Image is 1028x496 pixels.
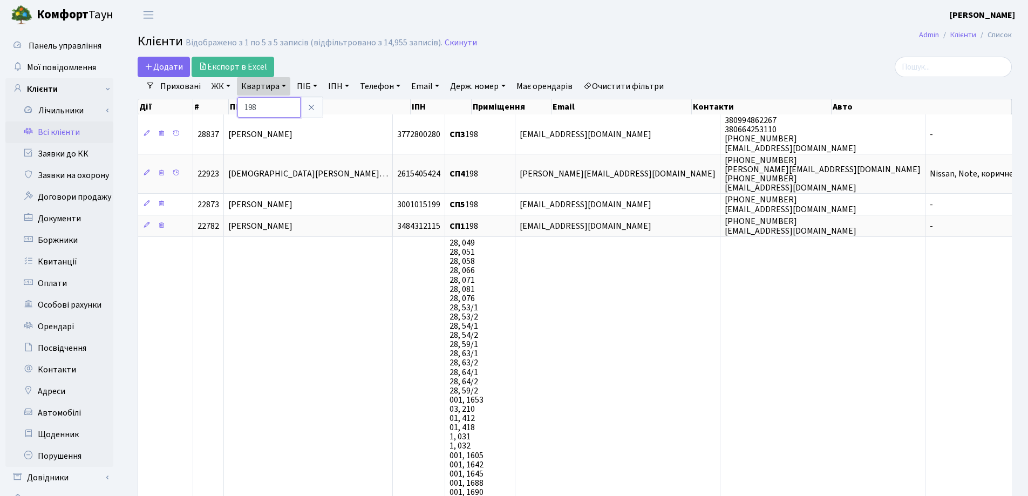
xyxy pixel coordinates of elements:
[450,199,465,210] b: СП5
[520,199,651,210] span: [EMAIL_ADDRESS][DOMAIN_NAME]
[832,99,1012,114] th: Авто
[450,128,478,140] span: 198
[192,57,274,77] a: Експорт в Excel
[397,168,440,180] span: 2615405424
[5,359,113,381] a: Контакти
[903,24,1028,46] nav: breadcrumb
[229,99,411,114] th: ПІБ
[5,467,113,488] a: Довідники
[27,62,96,73] span: Мої повідомлення
[37,6,113,24] span: Таун
[5,273,113,294] a: Оплати
[445,38,477,48] a: Скинути
[579,77,668,96] a: Очистити фільтри
[193,99,229,114] th: #
[156,77,205,96] a: Приховані
[5,208,113,229] a: Документи
[5,35,113,57] a: Панель управління
[725,154,921,194] span: [PHONE_NUMBER] [PERSON_NAME][EMAIL_ADDRESS][DOMAIN_NAME] [PHONE_NUMBER] [EMAIL_ADDRESS][DOMAIN_NAME]
[29,40,101,52] span: Панель управління
[397,199,440,210] span: 3001015199
[186,38,442,48] div: Відображено з 1 по 5 з 5 записів (відфільтровано з 14,955 записів).
[5,402,113,424] a: Автомобілі
[397,220,440,232] span: 3484312115
[411,99,472,114] th: ІПН
[292,77,322,96] a: ПІБ
[145,61,183,73] span: Додати
[919,29,939,40] a: Admin
[692,99,832,114] th: Контакти
[228,199,292,210] span: [PERSON_NAME]
[5,337,113,359] a: Посвідчення
[930,220,933,232] span: -
[228,128,292,140] span: [PERSON_NAME]
[397,128,440,140] span: 3772800280
[407,77,444,96] a: Email
[5,316,113,337] a: Орендарі
[138,57,190,77] a: Додати
[228,220,292,232] span: [PERSON_NAME]
[930,199,933,210] span: -
[930,128,933,140] span: -
[472,99,552,114] th: Приміщення
[450,199,478,210] span: 198
[725,194,856,215] span: [PHONE_NUMBER] [EMAIL_ADDRESS][DOMAIN_NAME]
[552,99,691,114] th: Email
[950,9,1015,22] a: [PERSON_NAME]
[5,186,113,208] a: Договори продажу
[5,445,113,467] a: Порушення
[450,128,465,140] b: СП3
[5,57,113,78] a: Мої повідомлення
[135,6,162,24] button: Переключити навігацію
[450,220,465,232] b: СП1
[237,77,290,96] a: Квартира
[12,100,113,121] a: Лічильники
[446,77,509,96] a: Держ. номер
[5,251,113,273] a: Квитанції
[725,114,856,154] span: 380994862267 380664253110 [PHONE_NUMBER] [EMAIL_ADDRESS][DOMAIN_NAME]
[198,168,219,180] span: 22923
[950,9,1015,21] b: [PERSON_NAME]
[5,165,113,186] a: Заявки на охорону
[450,220,478,232] span: 198
[976,29,1012,41] li: Список
[228,168,388,180] span: [DEMOGRAPHIC_DATA][PERSON_NAME]…
[324,77,353,96] a: ІПН
[5,424,113,445] a: Щоденник
[37,6,88,23] b: Комфорт
[520,128,651,140] span: [EMAIL_ADDRESS][DOMAIN_NAME]
[725,216,856,237] span: [PHONE_NUMBER] [EMAIL_ADDRESS][DOMAIN_NAME]
[198,128,219,140] span: 28837
[895,57,1012,77] input: Пошук...
[5,381,113,402] a: Адреси
[207,77,235,96] a: ЖК
[512,77,577,96] a: Має орендарів
[138,99,193,114] th: Дії
[198,220,219,232] span: 22782
[5,294,113,316] a: Особові рахунки
[198,199,219,210] span: 22873
[450,168,478,180] span: 198
[138,32,183,51] span: Клієнти
[5,143,113,165] a: Заявки до КК
[520,220,651,232] span: [EMAIL_ADDRESS][DOMAIN_NAME]
[950,29,976,40] a: Клієнти
[5,229,113,251] a: Боржники
[5,78,113,100] a: Клієнти
[11,4,32,26] img: logo.png
[520,168,716,180] span: [PERSON_NAME][EMAIL_ADDRESS][DOMAIN_NAME]
[5,121,113,143] a: Всі клієнти
[356,77,405,96] a: Телефон
[450,168,465,180] b: СП4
